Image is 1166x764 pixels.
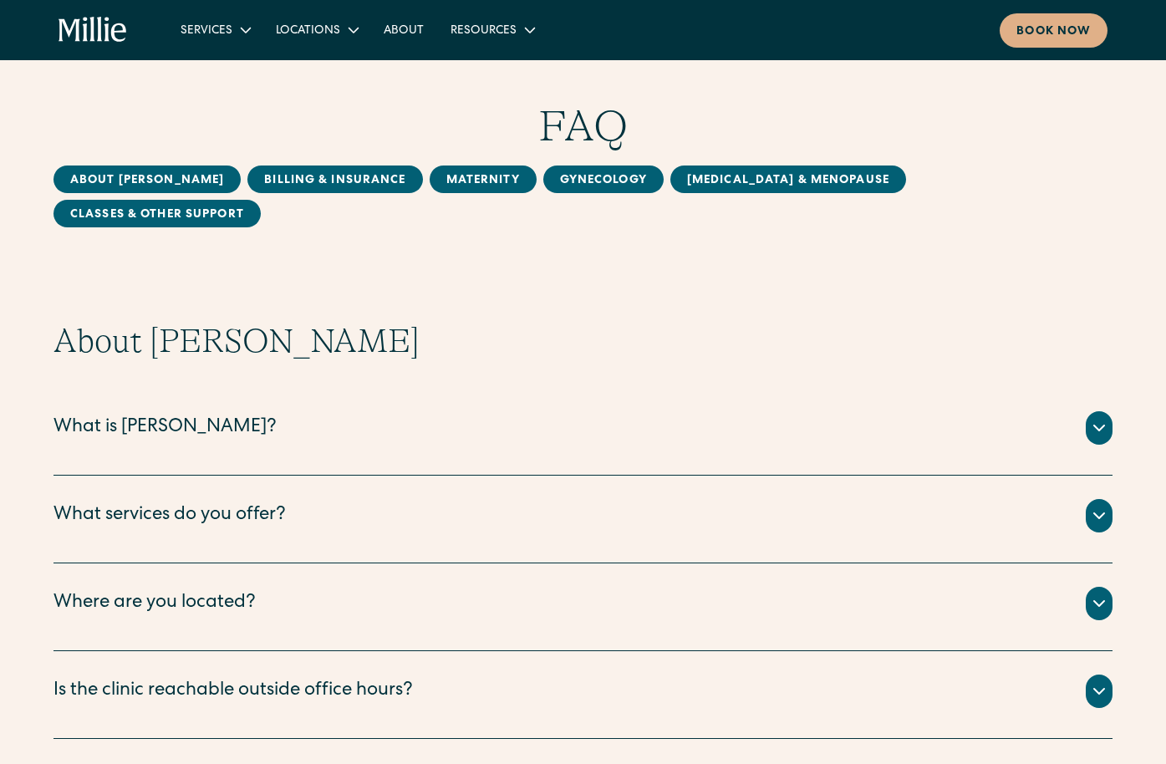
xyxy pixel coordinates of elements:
div: Book now [1016,23,1091,41]
div: What is [PERSON_NAME]? [53,415,277,442]
div: Locations [276,23,340,40]
h1: FAQ [53,100,1113,152]
a: Book now [1000,13,1107,48]
a: home [59,17,127,43]
div: Services [181,23,232,40]
a: About [370,16,437,43]
a: [MEDICAL_DATA] & Menopause [670,166,906,193]
div: What services do you offer? [53,502,286,530]
div: Is the clinic reachable outside office hours? [53,678,413,705]
h2: About [PERSON_NAME] [53,321,1113,361]
div: Resources [437,16,547,43]
a: Classes & Other Support [53,200,261,227]
div: Services [167,16,262,43]
a: MAternity [430,166,537,193]
a: Gynecology [543,166,664,193]
a: About [PERSON_NAME] [53,166,241,193]
div: Where are you located? [53,590,256,618]
a: Billing & Insurance [247,166,422,193]
div: Resources [451,23,517,40]
div: Locations [262,16,370,43]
